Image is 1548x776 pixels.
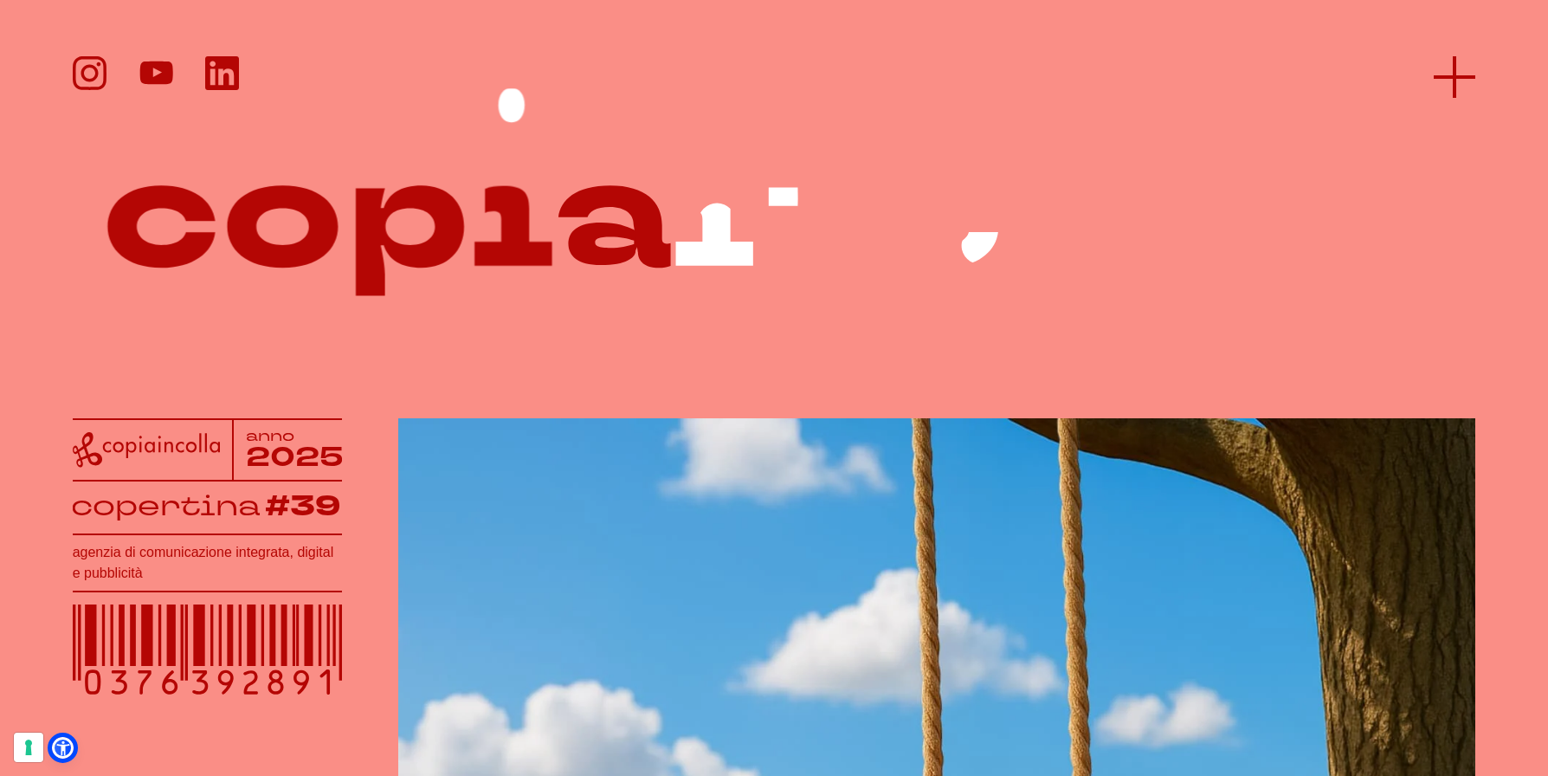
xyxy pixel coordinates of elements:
tspan: anno [246,425,294,445]
a: Open Accessibility Menu [52,737,74,759]
h1: agenzia di comunicazione integrata, digital e pubblicità [73,542,342,584]
tspan: 2025 [246,438,343,475]
tspan: #39 [265,487,341,527]
button: Le tue preferenze relative al consenso per le tecnologie di tracciamento [14,733,43,762]
tspan: copertina [71,487,261,524]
